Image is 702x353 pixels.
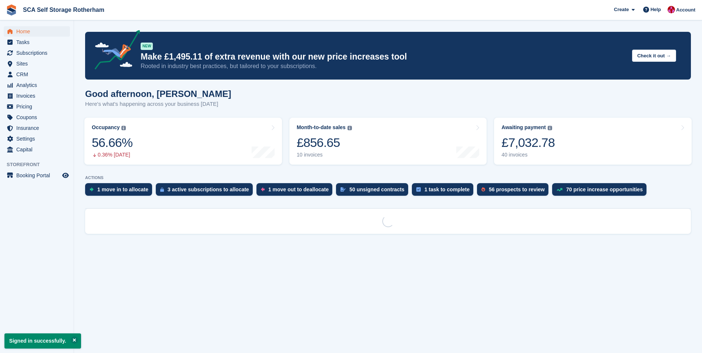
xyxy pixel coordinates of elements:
a: menu [4,80,70,90]
a: 1 move in to allocate [85,183,156,199]
img: prospect-51fa495bee0391a8d652442698ab0144808aea92771e9ea1ae160a38d050c398.svg [481,187,485,192]
span: Tasks [16,37,61,47]
a: Awaiting payment £7,032.78 40 invoices [494,118,692,165]
p: Rooted in industry best practices, but tailored to your subscriptions. [141,62,626,70]
span: Create [614,6,629,13]
span: Sites [16,58,61,69]
a: 1 move out to deallocate [256,183,336,199]
a: 70 price increase opportunities [552,183,650,199]
span: Settings [16,134,61,144]
div: Occupancy [92,124,120,131]
a: menu [4,134,70,144]
a: menu [4,37,70,47]
img: contract_signature_icon-13c848040528278c33f63329250d36e43548de30e8caae1d1a13099fd9432cc5.svg [340,187,346,192]
img: move_outs_to_deallocate_icon-f764333ba52eb49d3ac5e1228854f67142a1ed5810a6f6cc68b1a99e826820c5.svg [261,187,265,192]
div: 10 invoices [297,152,352,158]
a: Occupancy 56.66% 0.36% [DATE] [84,118,282,165]
a: menu [4,91,70,101]
a: 56 prospects to review [477,183,552,199]
a: SCA Self Storage Rotherham [20,4,107,16]
span: Subscriptions [16,48,61,58]
div: £856.65 [297,135,352,150]
div: £7,032.78 [501,135,555,150]
div: 1 move in to allocate [97,186,148,192]
span: Help [651,6,661,13]
a: Month-to-date sales £856.65 10 invoices [289,118,487,165]
div: 3 active subscriptions to allocate [168,186,249,192]
button: Check it out → [632,50,676,62]
a: 50 unsigned contracts [336,183,412,199]
span: Home [16,26,61,37]
span: Invoices [16,91,61,101]
span: CRM [16,69,61,80]
img: task-75834270c22a3079a89374b754ae025e5fb1db73e45f91037f5363f120a921f8.svg [416,187,421,192]
span: Booking Portal [16,170,61,181]
p: Make £1,495.11 of extra revenue with our new price increases tool [141,51,626,62]
a: menu [4,48,70,58]
div: 1 task to complete [424,186,470,192]
div: 40 invoices [501,152,555,158]
span: Insurance [16,123,61,133]
a: Preview store [61,171,70,180]
div: 56.66% [92,135,132,150]
a: menu [4,26,70,37]
div: 0.36% [DATE] [92,152,132,158]
div: 56 prospects to review [489,186,545,192]
div: Awaiting payment [501,124,546,131]
a: menu [4,101,70,112]
div: 50 unsigned contracts [349,186,404,192]
div: 70 price increase opportunities [566,186,643,192]
img: price-adjustments-announcement-icon-8257ccfd72463d97f412b2fc003d46551f7dbcb40ab6d574587a9cd5c0d94... [88,30,140,72]
span: Analytics [16,80,61,90]
div: 1 move out to deallocate [268,186,329,192]
img: icon-info-grey-7440780725fd019a000dd9b08b2336e03edf1995a4989e88bcd33f0948082b44.svg [121,126,126,130]
img: move_ins_to_allocate_icon-fdf77a2bb77ea45bf5b3d319d69a93e2d87916cf1d5bf7949dd705db3b84f3ca.svg [90,187,94,192]
p: Signed in successfully. [4,333,81,349]
p: ACTIONS [85,175,691,180]
div: Month-to-date sales [297,124,346,131]
img: stora-icon-8386f47178a22dfd0bd8f6a31ec36ba5ce8667c1dd55bd0f319d3a0aa187defe.svg [6,4,17,16]
div: NEW [141,43,153,50]
span: Coupons [16,112,61,122]
img: price_increase_opportunities-93ffe204e8149a01c8c9dc8f82e8f89637d9d84a8eef4429ea346261dce0b2c0.svg [557,188,562,191]
img: icon-info-grey-7440780725fd019a000dd9b08b2336e03edf1995a4989e88bcd33f0948082b44.svg [548,126,552,130]
span: Pricing [16,101,61,112]
h1: Good afternoon, [PERSON_NAME] [85,89,231,99]
a: menu [4,123,70,133]
p: Here's what's happening across your business [DATE] [85,100,231,108]
img: icon-info-grey-7440780725fd019a000dd9b08b2336e03edf1995a4989e88bcd33f0948082b44.svg [347,126,352,130]
a: menu [4,144,70,155]
span: Storefront [7,161,74,168]
a: menu [4,112,70,122]
a: 3 active subscriptions to allocate [156,183,256,199]
img: active_subscription_to_allocate_icon-d502201f5373d7db506a760aba3b589e785aa758c864c3986d89f69b8ff3... [160,187,164,192]
a: 1 task to complete [412,183,477,199]
a: menu [4,170,70,181]
span: Account [676,6,695,14]
a: menu [4,69,70,80]
a: menu [4,58,70,69]
span: Capital [16,144,61,155]
img: Thomas Webb [668,6,675,13]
